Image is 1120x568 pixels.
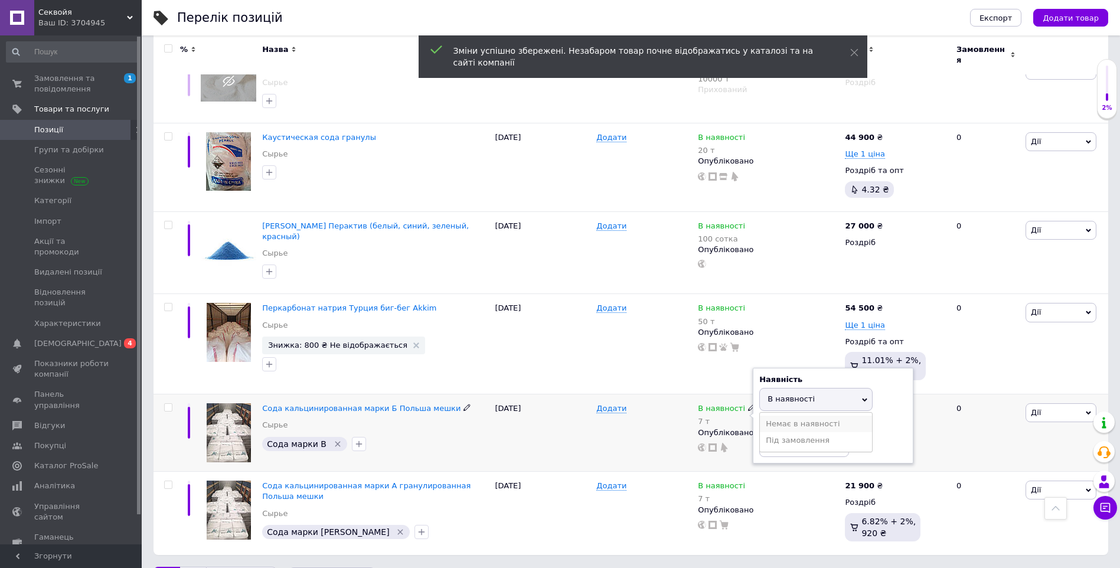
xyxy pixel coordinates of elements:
[124,338,136,348] span: 4
[845,337,946,347] div: Роздріб та опт
[845,133,874,142] b: 44 900
[845,481,883,491] div: ₴
[759,374,907,385] div: Наявність
[207,481,251,540] img: Сода кальцинированная марки А гранулированная Польша мешки
[949,51,1023,123] div: 0
[180,44,188,55] span: %
[845,132,883,143] div: ₴
[34,501,109,523] span: Управління сайтом
[492,51,593,123] div: [DATE]
[698,303,745,316] span: В наявності
[1031,226,1041,234] span: Дії
[949,294,1023,394] div: 0
[34,267,102,278] span: Видалені позиції
[262,221,469,241] a: [PERSON_NAME] Перактив (белый, синий, зеленый, красный)
[698,505,839,515] div: Опубліковано
[698,244,839,255] div: Опубліковано
[698,221,745,234] span: В наявності
[768,394,815,403] span: В наявності
[34,338,122,349] span: [DEMOGRAPHIC_DATA]
[596,133,626,142] span: Додати
[492,394,593,472] div: [DATE]
[207,403,251,462] img: Сода кальцинированная марки Б Польша мешки
[492,123,593,212] div: [DATE]
[262,404,461,413] a: Сода кальцинированная марки Б Польша мешки
[262,481,471,501] a: Сода кальцинированная марки А гранулированная Польша мешки
[262,44,288,55] span: Назва
[38,18,142,28] div: Ваш ID: 3704945
[262,133,376,142] a: Каустическая сода гранулы
[698,327,839,338] div: Опубліковано
[6,41,139,63] input: Пошук
[262,303,436,312] a: Перкарбонат натрия Турция биг-бег Akkim
[698,133,745,145] span: В наявності
[262,320,288,331] a: Сырье
[206,132,251,191] img: Каустическая сода гранулы
[698,427,839,438] div: Опубліковано
[262,149,288,159] a: Сырье
[207,303,251,362] img: Перкарбонат натрия Турция биг-бег Akkim
[453,45,821,68] div: Зміни успішно збережені. Незабаром товар почне відображатись у каталозі та на сайті компанії
[124,73,136,83] span: 1
[861,355,921,365] span: 11.01% + 2%,
[492,472,593,555] div: [DATE]
[760,432,872,449] li: Під замовлення
[845,237,946,248] div: Роздріб
[596,404,626,413] span: Додати
[34,216,61,227] span: Імпорт
[492,211,593,294] div: [DATE]
[949,472,1023,555] div: 0
[845,321,885,330] span: Ще 1 ціна
[34,287,109,308] span: Відновлення позицій
[34,195,71,206] span: Категорії
[845,221,874,230] b: 27 000
[1098,104,1116,112] div: 2%
[34,165,109,186] span: Сезонні знижки
[698,146,745,155] div: 20 т
[845,165,946,176] div: Роздріб та опт
[698,234,745,243] div: 100 сотка
[949,211,1023,294] div: 0
[34,420,65,431] span: Відгуки
[596,303,626,313] span: Додати
[698,317,745,326] div: 50 т
[760,416,872,432] li: Немає в наявності
[1031,308,1041,316] span: Дії
[845,221,883,231] div: ₴
[698,404,745,416] span: В наявності
[1031,137,1041,146] span: Дії
[698,494,745,503] div: 7 т
[34,532,109,553] span: Гаманець компанії
[38,7,127,18] span: Секвойя
[1093,496,1117,520] button: Чат з покупцем
[34,145,104,155] span: Групи та добірки
[979,14,1013,22] span: Експорт
[492,294,593,394] div: [DATE]
[34,318,101,329] span: Характеристики
[34,104,109,115] span: Товари та послуги
[201,221,256,276] img: ТАЕД Тетраацетилэтилендиамин Перактив (белый, синий, зеленый, красный)
[596,481,626,491] span: Додати
[861,185,889,194] span: 4.32 ₴
[34,481,75,491] span: Аналітика
[34,389,109,410] span: Панель управління
[267,527,389,537] span: Сода марки [PERSON_NAME]
[861,367,894,377] span: 1 991 ₴
[262,420,288,430] a: Сырье
[698,481,745,494] span: В наявності
[1043,14,1099,22] span: Додати товар
[845,149,885,159] span: Ще 1 ціна
[34,461,98,471] span: Каталог ProSale
[845,303,874,312] b: 54 500
[1033,9,1108,27] button: Додати товар
[177,12,283,24] div: Перелік позицій
[201,61,256,102] img: Стиральный порошок
[1031,408,1041,417] span: Дії
[1031,485,1041,494] span: Дії
[267,439,326,449] span: Сода марки B
[949,123,1023,212] div: 0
